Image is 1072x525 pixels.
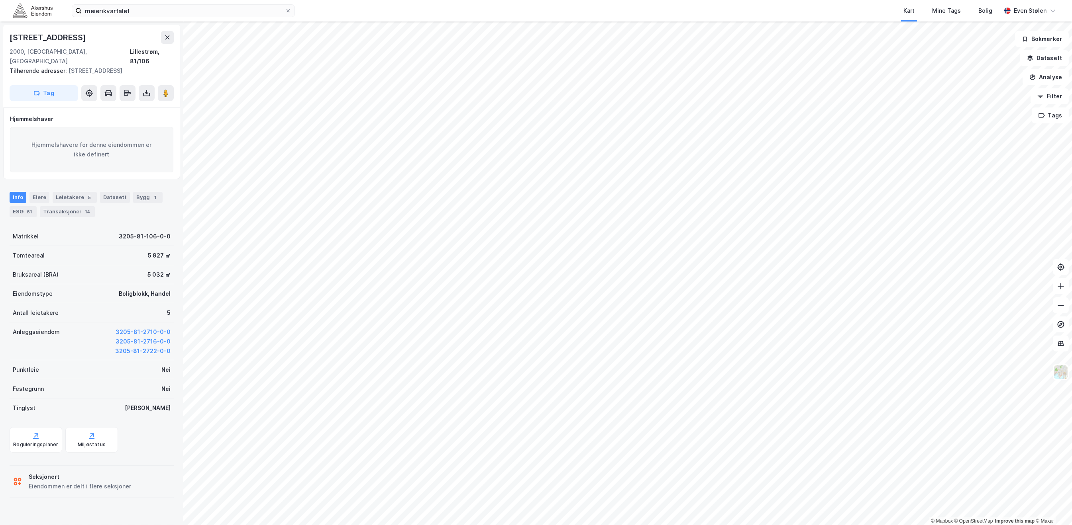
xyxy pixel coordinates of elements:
[13,251,45,260] div: Tomteareal
[13,289,53,299] div: Eiendomstype
[995,518,1035,524] a: Improve this map
[130,47,174,66] div: Lillestrøm, 81/106
[10,114,173,124] div: Hjemmelshaver
[148,251,171,260] div: 5 927 ㎡
[151,193,159,201] div: 1
[25,208,33,216] div: 61
[10,85,78,101] button: Tag
[115,346,171,356] button: 3205-81-2722-0-0
[161,365,171,375] div: Nei
[82,5,285,17] input: Søk på adresse, matrikkel, gårdeiere, leietakere eller personer
[125,403,171,413] div: [PERSON_NAME]
[978,6,992,16] div: Bolig
[13,365,39,375] div: Punktleie
[10,127,173,172] div: Hjemmelshavere for denne eiendommen er ikke definert
[1014,6,1046,16] div: Even Stølen
[1031,88,1069,104] button: Filter
[29,482,131,491] div: Eiendommen er delt i flere seksjoner
[13,270,59,279] div: Bruksareal (BRA)
[13,403,35,413] div: Tinglyst
[931,518,953,524] a: Mapbox
[1032,487,1072,525] div: Kontrollprogram for chat
[13,308,59,318] div: Antall leietakere
[40,206,95,217] div: Transaksjoner
[1032,107,1069,123] button: Tags
[29,192,49,203] div: Eiere
[10,206,37,217] div: ESG
[903,6,915,16] div: Kart
[161,384,171,394] div: Nei
[1032,487,1072,525] iframe: Chat Widget
[116,327,171,337] button: 3205-81-2710-0-0
[13,441,58,448] div: Reguleringsplaner
[13,232,39,241] div: Matrikkel
[53,192,97,203] div: Leietakere
[954,518,993,524] a: OpenStreetMap
[1015,31,1069,47] button: Bokmerker
[1023,69,1069,85] button: Analyse
[119,289,171,299] div: Boligblokk, Handel
[78,441,106,448] div: Miljøstatus
[10,66,167,76] div: [STREET_ADDRESS]
[10,67,69,74] span: Tilhørende adresser:
[119,232,171,241] div: 3205-81-106-0-0
[1053,365,1068,380] img: Z
[932,6,961,16] div: Mine Tags
[13,4,53,18] img: akershus-eiendom-logo.9091f326c980b4bce74ccdd9f866810c.svg
[167,308,171,318] div: 5
[100,192,130,203] div: Datasett
[116,337,171,346] button: 3205-81-2716-0-0
[10,47,130,66] div: 2000, [GEOGRAPHIC_DATA], [GEOGRAPHIC_DATA]
[133,192,163,203] div: Bygg
[86,193,94,201] div: 5
[29,472,131,482] div: Seksjonert
[83,208,92,216] div: 14
[10,192,26,203] div: Info
[10,31,88,44] div: [STREET_ADDRESS]
[13,384,44,394] div: Festegrunn
[147,270,171,279] div: 5 032 ㎡
[13,327,60,337] div: Anleggseiendom
[1020,50,1069,66] button: Datasett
